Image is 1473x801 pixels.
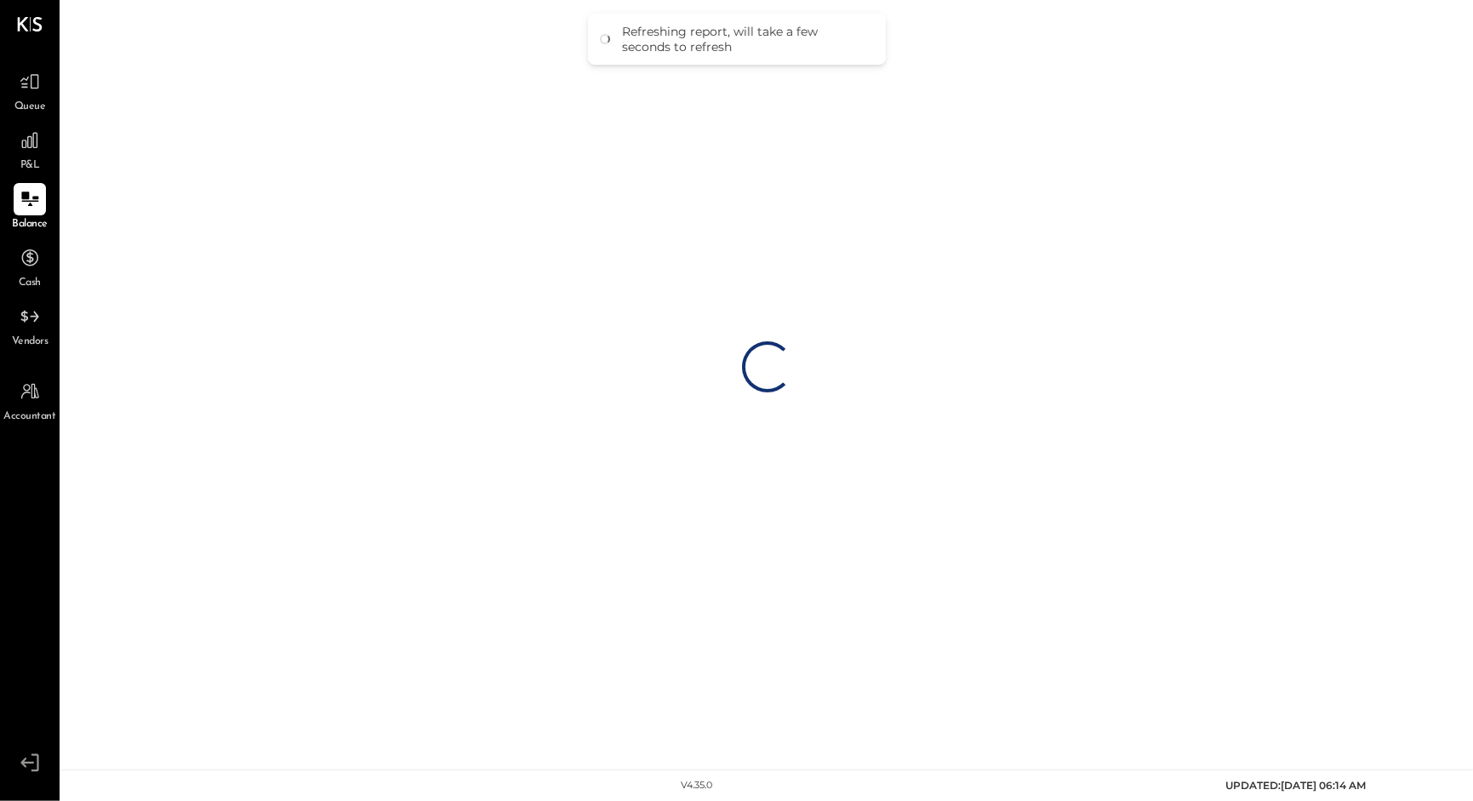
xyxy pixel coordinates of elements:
[19,276,41,291] span: Cash
[1,183,59,232] a: Balance
[1226,779,1367,792] span: UPDATED: [DATE] 06:14 AM
[4,409,56,425] span: Accountant
[1,66,59,115] a: Queue
[14,100,46,115] span: Queue
[1,242,59,291] a: Cash
[1,124,59,174] a: P&L
[1,300,59,350] a: Vendors
[20,158,40,174] span: P&L
[1,375,59,425] a: Accountant
[12,217,48,232] span: Balance
[12,335,49,350] span: Vendors
[622,24,869,54] div: Refreshing report, will take a few seconds to refresh
[682,779,713,792] div: v 4.35.0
